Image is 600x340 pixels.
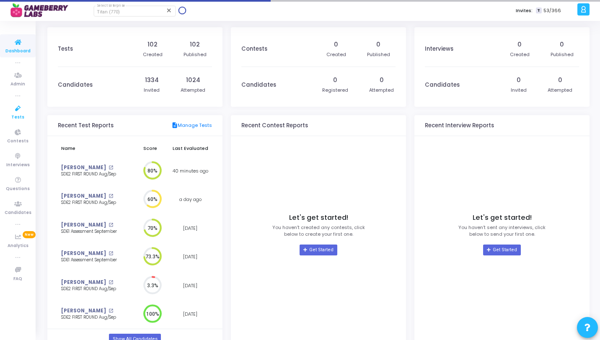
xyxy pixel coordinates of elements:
[58,46,73,52] h3: Tests
[425,122,494,129] h3: Recent Interview Reports
[517,76,521,85] div: 0
[97,9,120,15] span: Titan (770)
[169,157,212,185] td: 40 minutes ago
[61,250,106,257] a: [PERSON_NAME]
[322,87,348,94] div: Registered
[10,81,25,88] span: Admin
[483,245,520,255] a: Get Started
[61,171,126,178] div: SDE2 FIRST ROUND Aug/Sep
[369,87,394,94] div: Attempted
[516,7,533,14] label: Invites:
[169,214,212,243] td: [DATE]
[166,7,173,14] mat-icon: Clear
[61,286,126,292] div: SDE2 FIRST ROUND Aug/Sep
[109,309,113,313] mat-icon: open_in_new
[23,231,36,238] span: New
[272,224,365,238] p: You haven’t created any contests, click below to create your first one.
[300,245,337,255] a: Get Started
[333,76,337,85] div: 0
[171,122,212,129] a: Manage Tests
[551,51,574,58] div: Published
[58,82,93,88] h3: Candidates
[169,140,212,157] th: Last Evaluated
[510,51,530,58] div: Created
[61,229,126,235] div: SDE1 Assessment September
[289,214,348,222] h4: Let's get started!
[61,307,106,314] a: [PERSON_NAME]
[6,162,30,169] span: Interviews
[184,51,207,58] div: Published
[380,76,384,85] div: 0
[473,214,532,222] h4: Let's get started!
[5,48,31,55] span: Dashboard
[241,46,267,52] h3: Contests
[11,114,24,121] span: Tests
[560,40,564,49] div: 0
[147,40,158,49] div: 102
[425,82,460,88] h3: Candidates
[10,2,73,19] img: logo
[132,140,168,157] th: Score
[61,164,106,171] a: [PERSON_NAME]
[241,82,276,88] h3: Candidates
[13,276,22,283] span: FAQ
[61,279,106,286] a: [PERSON_NAME]
[6,185,30,193] span: Questions
[376,40,380,49] div: 0
[61,314,126,321] div: SDE2 FIRST ROUND Aug/Sep
[109,194,113,198] mat-icon: open_in_new
[169,242,212,271] td: [DATE]
[458,224,546,238] p: You haven’t sent any interviews, click below to send your first one.
[543,7,561,14] span: 53/366
[61,193,106,200] a: [PERSON_NAME]
[548,87,572,94] div: Attempted
[181,87,205,94] div: Attempted
[58,122,114,129] h3: Recent Test Reports
[169,271,212,300] td: [DATE]
[144,87,160,94] div: Invited
[517,40,522,49] div: 0
[558,76,562,85] div: 0
[169,185,212,214] td: a day ago
[367,51,390,58] div: Published
[536,8,541,14] span: T
[511,87,527,94] div: Invited
[326,51,346,58] div: Created
[109,223,113,227] mat-icon: open_in_new
[109,165,113,170] mat-icon: open_in_new
[145,76,159,85] div: 1334
[171,122,178,129] mat-icon: description
[425,46,453,52] h3: Interviews
[109,251,113,256] mat-icon: open_in_new
[58,140,132,157] th: Name
[7,138,28,145] span: Contests
[190,40,200,49] div: 102
[5,209,31,216] span: Candidates
[61,257,126,263] div: SDE1 Assessment September
[334,40,338,49] div: 0
[143,51,163,58] div: Created
[8,242,28,250] span: Analytics
[186,76,200,85] div: 1024
[61,200,126,206] div: SDE2 FIRST ROUND Aug/Sep
[109,280,113,285] mat-icon: open_in_new
[61,222,106,229] a: [PERSON_NAME]
[241,122,308,129] h3: Recent Contest Reports
[169,300,212,329] td: [DATE]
